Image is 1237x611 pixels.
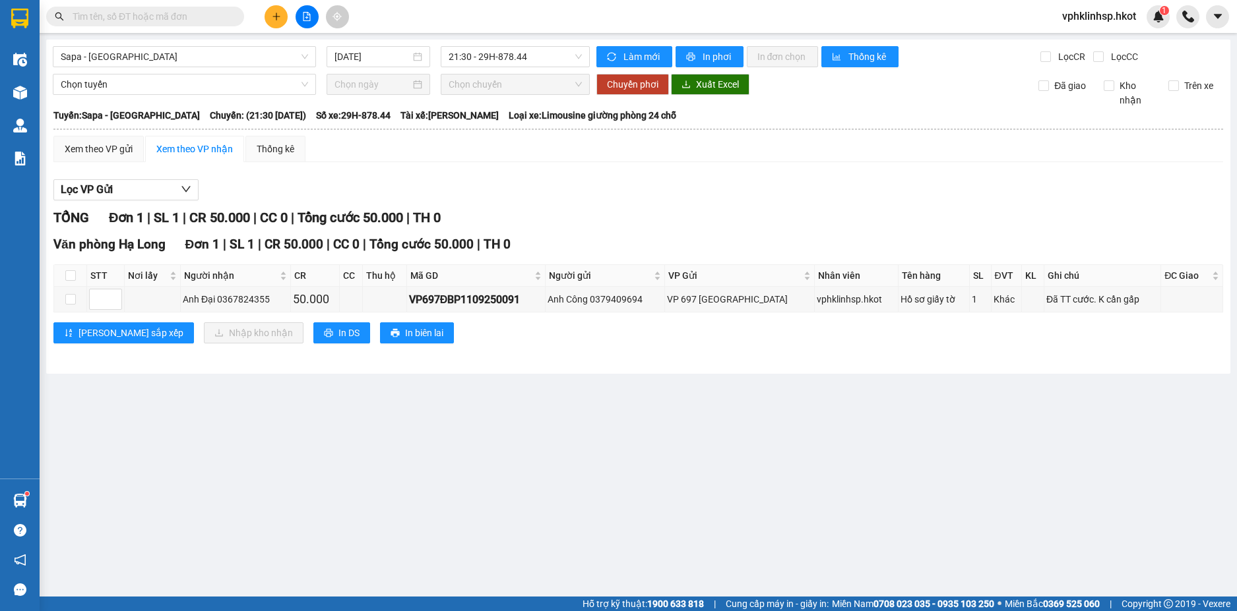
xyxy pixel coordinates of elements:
span: Hỗ trợ kỹ thuật: [583,596,704,611]
span: Lọc CC [1106,49,1140,64]
span: search [55,12,64,21]
th: Nhân viên [815,265,899,287]
button: printerIn DS [313,322,370,343]
th: SL [970,265,991,287]
span: Chọn chuyến [449,74,582,94]
span: 21:30 - 29H-878.44 [449,47,582,67]
span: Lọc CR [1053,49,1087,64]
span: Đã giao [1049,78,1091,93]
img: warehouse-icon [13,86,27,100]
div: Anh Đại 0367824355 [183,292,288,306]
div: VP 697 [GEOGRAPHIC_DATA] [667,292,813,306]
div: Xem theo VP nhận [156,142,233,156]
span: In biên lai [405,326,443,340]
span: CR 50.000 [189,210,250,225]
span: Miền Bắc [1005,596,1100,611]
span: notification [14,554,26,566]
span: CR 50.000 [265,237,323,252]
div: Anh Công 0379409694 [548,292,662,306]
strong: 0708 023 035 - 0935 103 250 [873,598,994,609]
span: 1 [1162,6,1166,15]
div: 50.000 [293,290,337,308]
button: bar-chartThống kê [821,46,899,67]
th: Tên hàng [899,265,970,287]
th: Thu hộ [363,265,407,287]
span: copyright [1164,599,1173,608]
span: Xuất Excel [696,77,739,92]
b: Tuyến: Sapa - [GEOGRAPHIC_DATA] [53,110,200,121]
span: | [1110,596,1112,611]
th: Ghi chú [1044,265,1161,287]
span: CC 0 [333,237,360,252]
span: | [363,237,366,252]
sup: 1 [1160,6,1169,15]
button: downloadNhập kho nhận [204,322,303,343]
span: question-circle [14,524,26,537]
span: [PERSON_NAME] sắp xếp [79,326,183,340]
input: 11/09/2025 [334,49,410,64]
span: Văn phòng Hạ Long [53,237,166,252]
span: Tổng cước 50.000 [369,237,474,252]
sup: 1 [25,492,29,496]
th: CR [291,265,340,287]
div: Hồ sơ giấy tờ [901,292,967,306]
span: | [258,237,261,252]
span: Làm mới [623,49,662,64]
img: solution-icon [13,152,27,165]
span: Kho nhận [1114,78,1159,107]
th: STT [87,265,125,287]
input: Chọn ngày [334,77,410,92]
button: Chuyển phơi [596,74,669,95]
span: Nơi lấy [128,268,167,283]
span: | [714,596,716,611]
div: Xem theo VP gửi [65,142,133,156]
span: printer [686,52,697,63]
img: icon-new-feature [1153,11,1164,22]
span: Miền Nam [832,596,994,611]
span: SL 1 [230,237,255,252]
span: Tài xế: [PERSON_NAME] [400,108,499,123]
span: In phơi [703,49,733,64]
span: down [181,184,191,194]
div: Thống kê [257,142,294,156]
span: | [223,237,226,252]
span: file-add [302,12,311,21]
input: Tìm tên, số ĐT hoặc mã đơn [73,9,228,24]
button: Lọc VP Gửi [53,179,199,200]
span: Thống kê [848,49,888,64]
span: Chọn tuyến [61,74,308,94]
span: printer [324,328,333,339]
img: warehouse-icon [13,53,27,67]
span: Đơn 1 [185,237,220,252]
button: sort-ascending[PERSON_NAME] sắp xếp [53,322,194,343]
span: | [291,210,294,225]
span: TH 0 [484,237,511,252]
span: | [406,210,410,225]
span: Mã GD [410,268,532,283]
span: Đơn 1 [109,210,144,225]
img: warehouse-icon [13,494,27,508]
span: vphklinhsp.hkot [1052,8,1147,24]
span: caret-down [1212,11,1224,22]
span: Người nhận [184,268,277,283]
span: CC 0 [260,210,288,225]
td: VP 697 Điện Biên Phủ [665,287,815,312]
span: plus [272,12,281,21]
div: Khác [994,292,1020,306]
span: Cung cấp máy in - giấy in: [726,596,829,611]
button: syncLàm mới [596,46,672,67]
span: Số xe: 29H-878.44 [316,108,391,123]
span: Lọc VP Gửi [61,181,113,198]
button: downloadXuất Excel [671,74,749,95]
img: logo-vxr [11,9,28,28]
button: aim [326,5,349,28]
th: KL [1022,265,1044,287]
span: aim [333,12,342,21]
button: file-add [296,5,319,28]
span: message [14,583,26,596]
strong: 1900 633 818 [647,598,704,609]
span: | [147,210,150,225]
td: VP697ĐBP1109250091 [407,287,546,312]
div: Đã TT cước. K cần gấp [1046,292,1158,306]
span: download [682,80,691,90]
